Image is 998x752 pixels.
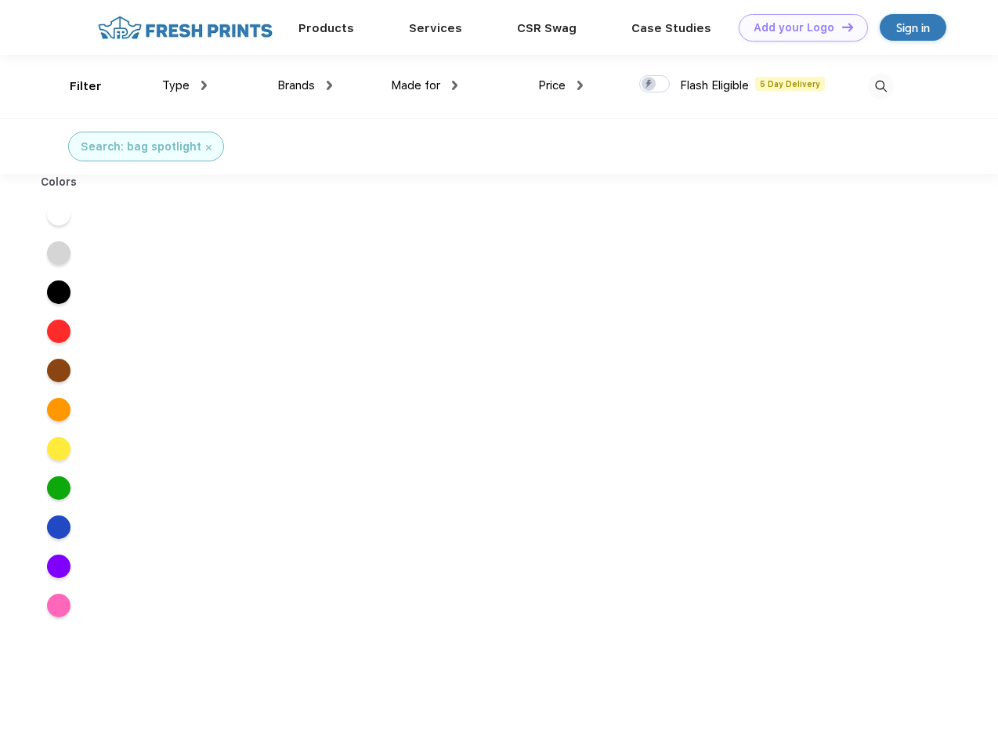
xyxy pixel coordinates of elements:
[577,81,583,90] img: dropdown.png
[452,81,457,90] img: dropdown.png
[70,78,102,96] div: Filter
[896,19,930,37] div: Sign in
[298,21,354,35] a: Products
[327,81,332,90] img: dropdown.png
[277,78,315,92] span: Brands
[29,174,89,190] div: Colors
[93,14,277,42] img: fo%20logo%202.webp
[754,21,834,34] div: Add your Logo
[842,23,853,31] img: DT
[391,78,440,92] span: Made for
[868,74,894,99] img: desktop_search.svg
[538,78,566,92] span: Price
[680,78,749,92] span: Flash Eligible
[162,78,190,92] span: Type
[201,81,207,90] img: dropdown.png
[206,145,212,150] img: filter_cancel.svg
[81,139,201,155] div: Search: bag spotlight
[755,77,825,91] span: 5 Day Delivery
[880,14,946,41] a: Sign in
